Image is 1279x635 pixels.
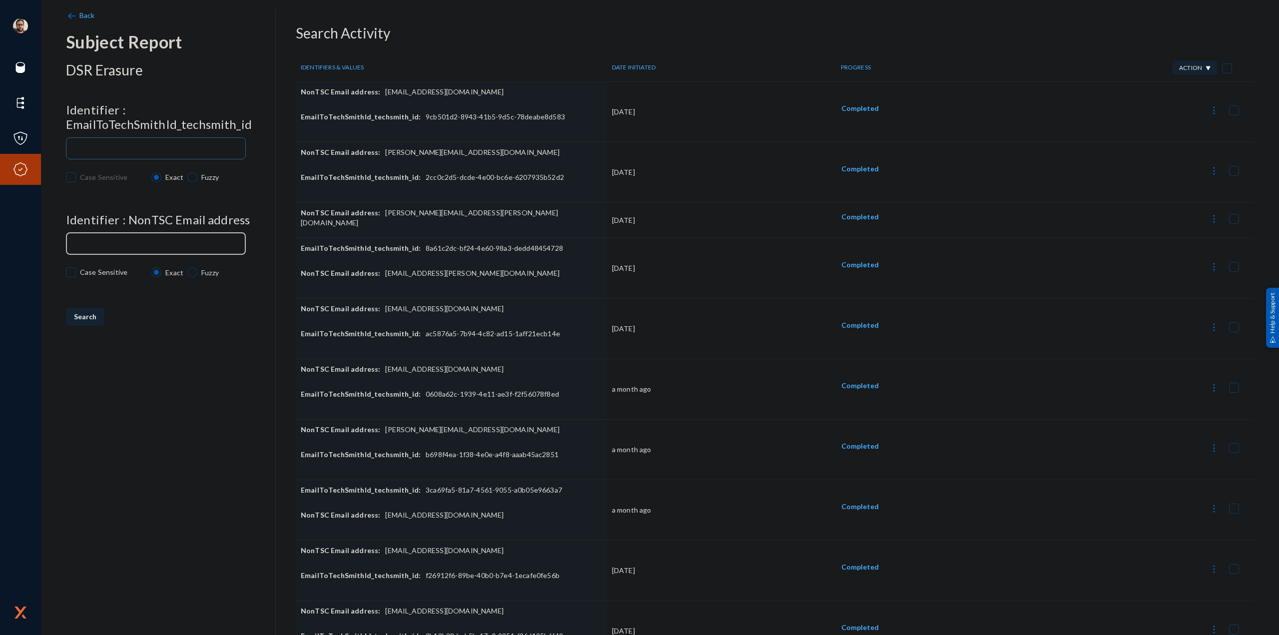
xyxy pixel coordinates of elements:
span: Exact [161,267,183,278]
span: EmailToTechSmithId_techsmith_id: [301,173,421,181]
img: icon-elements.svg [13,95,28,110]
span: Completed [841,442,879,450]
img: icon-more.svg [1209,262,1219,272]
th: IDENTIFIERS & VALUES [296,54,607,82]
img: icon-more.svg [1209,564,1219,574]
th: PROGRESS [828,54,1015,82]
img: icon-more.svg [1209,322,1219,332]
div: [EMAIL_ADDRESS][DOMAIN_NAME] [301,87,602,112]
button: Completed [833,316,887,334]
img: icon-compliance.svg [13,162,28,177]
div: [EMAIL_ADDRESS][DOMAIN_NAME] [301,304,602,329]
span: Case Sensitive [80,265,127,280]
span: EmailToTechSmithId_techsmith_id: [301,571,421,580]
div: [EMAIL_ADDRESS][DOMAIN_NAME] [301,546,602,571]
button: Completed [833,208,887,226]
span: EmailToTechSmithId_techsmith_id: [301,329,421,338]
img: icon-more.svg [1209,504,1219,514]
div: [EMAIL_ADDRESS][PERSON_NAME][DOMAIN_NAME] [301,268,602,293]
span: Search [74,312,96,321]
span: Completed [841,260,879,269]
span: NonTSC Email address: [301,87,380,96]
span: NonTSC Email address: [301,607,380,615]
span: NonTSC Email address: [301,546,380,555]
span: EmailToTechSmithId_techsmith_id: [301,244,421,252]
div: [EMAIL_ADDRESS][DOMAIN_NAME] [301,364,602,389]
td: [DATE] [607,82,828,142]
div: [PERSON_NAME][EMAIL_ADDRESS][PERSON_NAME][DOMAIN_NAME] [301,208,602,233]
td: [DATE] [607,299,828,359]
img: icon-more.svg [1209,625,1219,635]
span: Exact [161,172,183,182]
div: b698f4ea-1f38-4e0e-a4f8-aaab45ac2851 [301,450,602,475]
td: a month ago [607,359,828,420]
div: 9cb501d2-8943-41b5-9d5c-78deabe8d583 [301,112,602,137]
button: Completed [833,377,887,395]
div: 2cc0c2d5-dcde-4e00-bc6e-6207935b52d2 [301,172,602,197]
button: Completed [833,160,887,178]
div: Subject Report [66,31,275,52]
span: EmailToTechSmithId_techsmith_id: [301,112,421,121]
span: Fuzzy [197,267,219,278]
a: Back [66,11,97,19]
div: [PERSON_NAME][EMAIL_ADDRESS][DOMAIN_NAME] [301,425,602,450]
img: icon-more.svg [1209,443,1219,453]
span: EmailToTechSmithId_techsmith_id: [301,486,421,494]
th: DATE INITIATED [607,54,828,82]
h3: Search Activity [296,25,1254,42]
span: NonTSC Email address: [301,304,380,313]
td: [DATE] [607,142,828,203]
img: icon-more.svg [1209,214,1219,224]
div: 8a61c2dc-bf24-4e60-98a3-dedd48454728 [301,243,602,268]
img: back-arrow.svg [66,10,77,21]
button: Completed [833,256,887,274]
span: Completed [841,104,879,112]
span: NonTSC Email address: [301,148,380,156]
button: Completed [833,558,887,576]
span: Fuzzy [197,172,219,182]
td: [DATE] [607,238,828,299]
span: NonTSC Email address: [301,269,380,277]
span: Completed [841,563,879,571]
h4: Identifier : NonTSC Email address [66,213,275,227]
span: Completed [841,321,879,329]
span: EmailToTechSmithId_techsmith_id: [301,390,421,398]
td: a month ago [607,480,828,541]
span: Completed [841,212,879,221]
img: icon-policies.svg [13,131,28,146]
span: Back [79,11,95,19]
span: NonTSC Email address: [301,208,380,217]
div: [EMAIL_ADDRESS][DOMAIN_NAME] [301,606,602,631]
span: NonTSC Email address: [301,365,380,373]
button: Search [66,308,104,326]
h3: DSR Erasure [66,62,275,79]
img: icon-sources.svg [13,60,28,75]
div: f26912f6-89be-40b0-b7e4-1ecafe0fe56b [301,571,602,596]
div: 3ca69fa5-81a7-4561-9055-a0b05e9663a7 [301,485,602,510]
button: Completed [833,498,887,516]
img: icon-more.svg [1209,166,1219,176]
div: [EMAIL_ADDRESS][DOMAIN_NAME] [301,510,602,535]
div: Help & Support [1266,287,1279,347]
td: [DATE] [607,541,828,601]
span: NonTSC Email address: [301,511,380,519]
span: Completed [841,623,879,632]
img: icon-more.svg [1209,383,1219,393]
span: Completed [841,502,879,511]
h4: Identifier : EmailToTechSmithId_techsmith_id [66,103,275,132]
div: 0608a62c-1939-4e11-ae3f-f2f56078f8ed [301,389,602,414]
img: 4ef91cf57f1b271062fbd3b442c6b465 [13,18,28,33]
button: Completed [833,437,887,455]
span: Case Sensitive [80,170,127,185]
span: EmailToTechSmithId_techsmith_id: [301,450,421,459]
img: help_support.svg [1270,336,1276,343]
span: Completed [841,381,879,390]
td: [DATE] [607,203,828,238]
button: Completed [833,99,887,117]
span: NonTSC Email address: [301,425,380,434]
img: icon-more.svg [1209,105,1219,115]
td: a month ago [607,420,828,480]
span: Completed [841,164,879,173]
div: ac5876a5-7b94-4c82-ad15-1aff21ecb14e [301,329,602,354]
div: [PERSON_NAME][EMAIL_ADDRESS][DOMAIN_NAME] [301,147,602,172]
